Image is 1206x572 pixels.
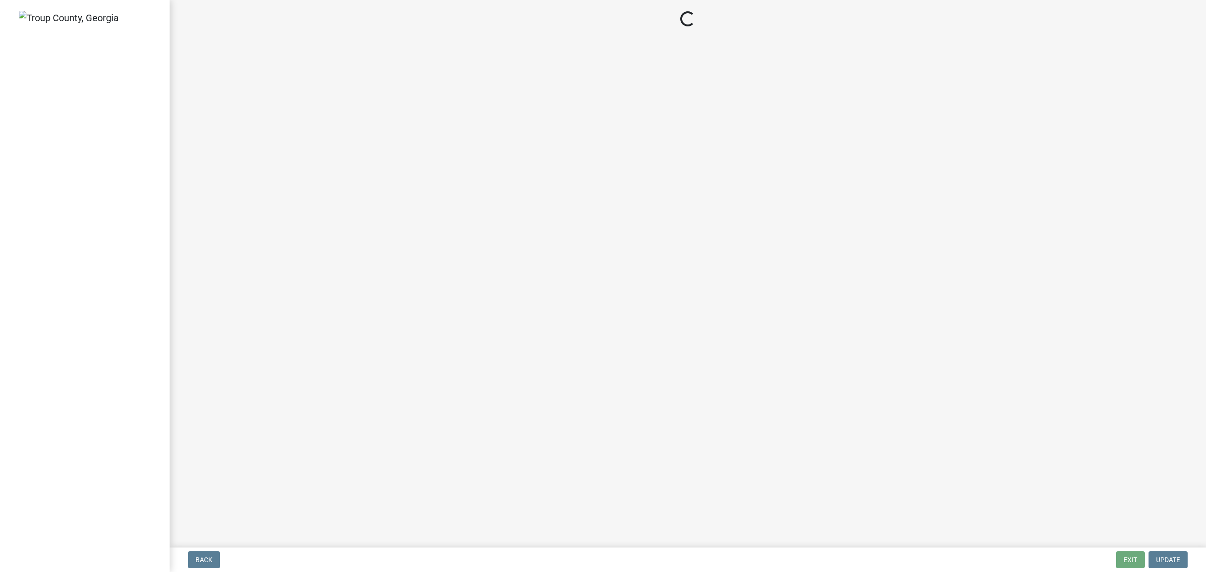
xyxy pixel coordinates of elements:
button: Back [188,551,220,568]
button: Update [1149,551,1188,568]
span: Back [196,556,212,564]
button: Exit [1116,551,1145,568]
span: Update [1156,556,1180,564]
img: Troup County, Georgia [19,11,119,25]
